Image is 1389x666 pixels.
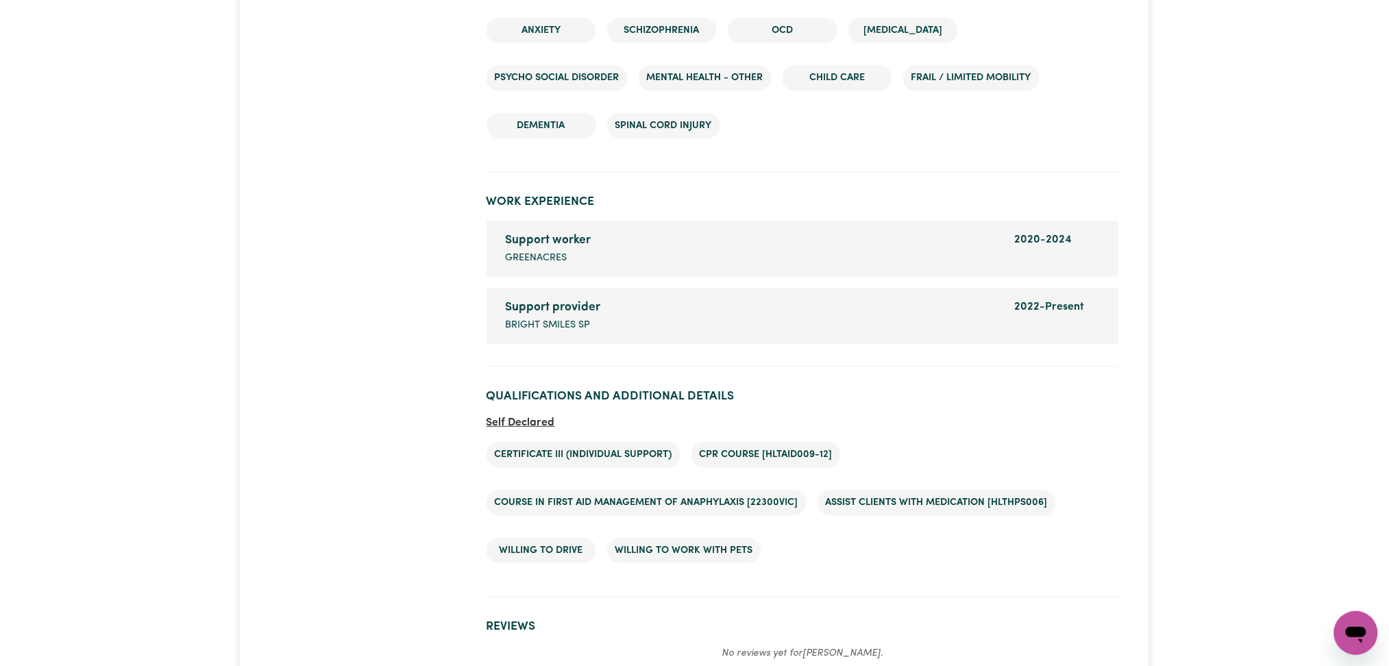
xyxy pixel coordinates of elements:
[487,113,596,139] li: Dementia
[607,113,720,139] li: Spinal cord injury
[487,195,1119,209] h2: Work Experience
[487,389,1119,404] h2: Qualifications and Additional Details
[903,65,1040,91] li: Frail / limited mobility
[607,538,761,564] li: Willing to work with pets
[487,65,628,91] li: Psycho social disorder
[1015,301,1085,312] span: 2022 - Present
[506,232,998,249] div: Support worker
[487,442,680,468] li: Certificate III (Individual Support)
[639,65,772,91] li: Mental Health - Other
[848,18,958,44] li: [MEDICAL_DATA]
[607,18,717,44] li: Schizophrenia
[506,318,591,333] span: Bright Smiles SP
[1334,611,1378,655] iframe: Button to launch messaging window
[506,251,567,266] span: Greenacres
[487,18,596,44] li: Anxiety
[691,442,841,468] li: CPR Course [HLTAID009-12]
[506,299,998,317] div: Support provider
[487,538,596,564] li: Willing to drive
[487,417,555,428] span: Self Declared
[722,648,883,658] em: No reviews yet for [PERSON_NAME] .
[487,619,1119,634] h2: Reviews
[1015,234,1072,245] span: 2020 - 2024
[783,65,892,91] li: Child care
[818,490,1056,516] li: Assist clients with medication [HLTHPS006]
[487,490,807,516] li: Course in First Aid Management of Anaphylaxis [22300VIC]
[728,18,837,44] li: OCD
